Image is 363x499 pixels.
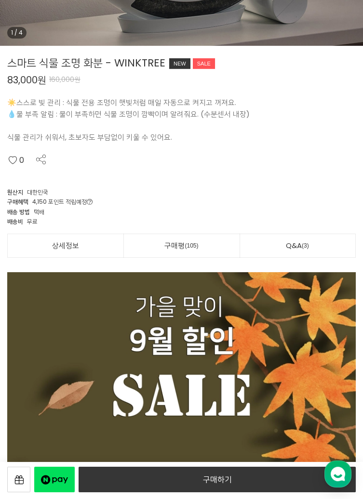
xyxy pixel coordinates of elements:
span: / 4 [14,28,23,37]
p: ☀️스스로 빛 관리 : 식물 전용 조명이 햇빛처럼 매일 자동으로 켜지고 꺼져요. [7,97,356,108]
a: 구매평105 [123,234,239,257]
span: 무료 [27,217,38,225]
a: 0 [7,154,28,165]
span: 택배 [34,208,44,216]
span: 105 [185,241,198,251]
div: 스마트 식물 조명 화분 - WINKTREE [7,55,356,71]
span: 배송 방법 [7,208,30,216]
a: 홈 [3,305,64,329]
div: NEW [169,58,190,69]
span: 원산지 [7,188,23,196]
p: 식물 관리가 쉬워서, 초보자도 부담없이 키울 수 있어요. [7,131,356,143]
span: 대화 [88,320,100,328]
a: Q&A3 [240,234,355,257]
span: 3 [302,241,309,251]
span: 대한민국 [27,188,48,196]
p: 💧물 부족 알림 : 물이 부족하면 식물 조명이 깜빡이며 알려줘요. (수분센서 내장) [7,108,356,120]
img: 네이버페이 [41,475,68,485]
span: 1 [11,28,13,37]
a: 구매하기 [79,467,356,492]
span: 0 [19,155,24,166]
span: 설정 [149,320,161,328]
a: 설정 [124,305,185,329]
span: 83,000원 [7,75,46,85]
span: 홈 [30,320,36,328]
span: 160,000원 [49,75,81,84]
a: 상세정보 [8,234,123,257]
span: 4,150 포인트 적립예정 [32,197,93,206]
a: 대화 [64,305,124,329]
div: SALE [193,58,215,69]
span: 배송비 [7,217,23,225]
span: 구매혜택 [7,197,28,206]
